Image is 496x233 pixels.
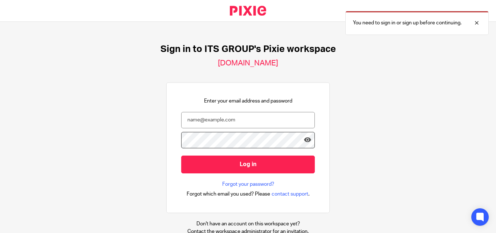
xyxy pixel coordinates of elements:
[218,59,278,68] h2: [DOMAIN_NAME]
[204,97,292,105] p: Enter your email address and password
[353,19,462,27] p: You need to sign in or sign up before continuing.
[272,190,308,198] span: contact support
[160,44,336,55] h1: Sign in to ITS GROUP's Pixie workspace
[187,190,310,198] div: .
[181,112,315,128] input: name@example.com
[222,181,274,188] a: Forgot your password?
[187,220,309,228] p: Don't have an account on this workspace yet?
[181,156,315,173] input: Log in
[187,190,270,198] span: Forgot which email you used? Please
